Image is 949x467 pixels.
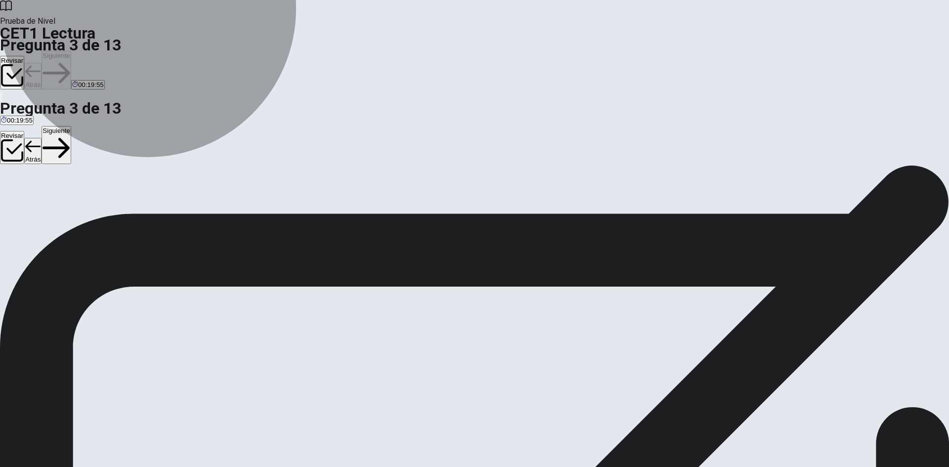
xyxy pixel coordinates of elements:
[78,81,104,88] span: 00:19:55
[7,117,33,124] span: 00:19:55
[24,138,42,164] button: Atrás
[71,80,105,89] button: 00:19:55
[42,126,71,165] button: Siguiente
[42,51,71,89] button: Siguiente
[24,63,42,89] button: Atrás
